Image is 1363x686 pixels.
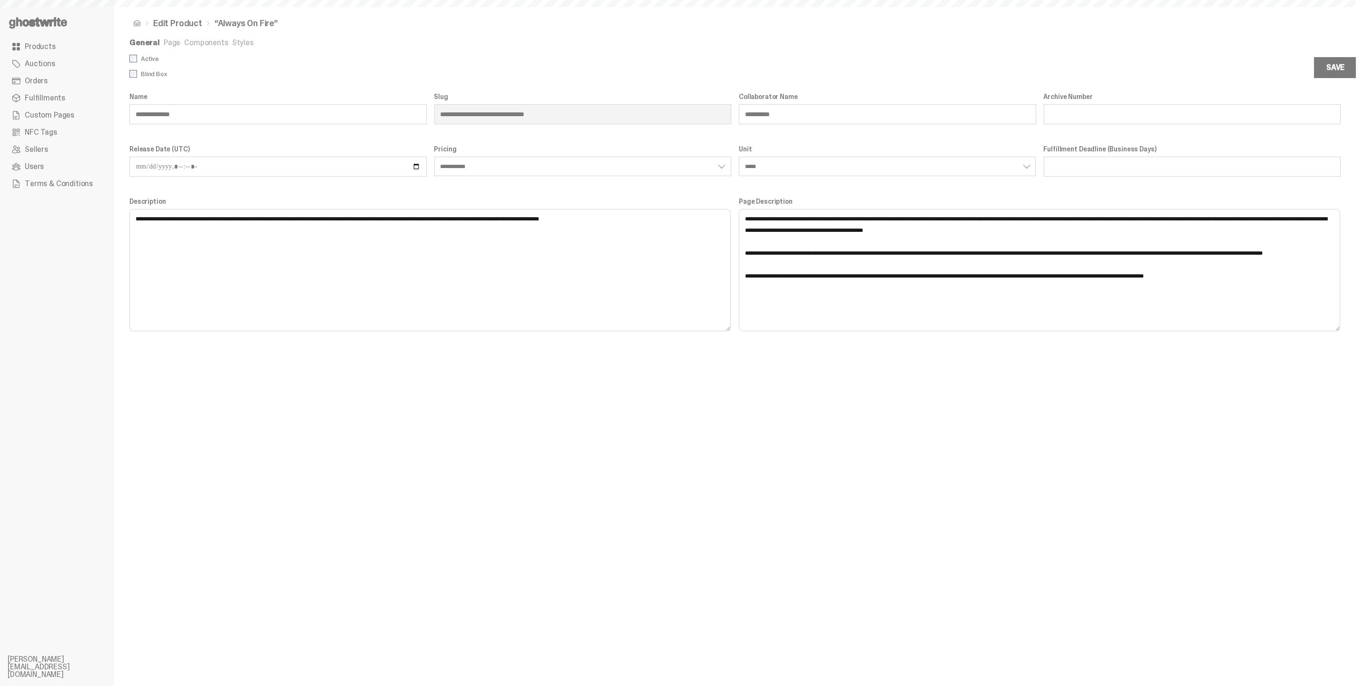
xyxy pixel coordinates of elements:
span: Sellers [25,146,48,153]
input: Blind Box [129,70,137,78]
label: Page Description [739,198,1341,205]
input: Active [129,55,137,62]
span: Orders [25,77,48,85]
label: Fulfillment Deadline (Business Days) [1044,145,1341,153]
a: Sellers [8,141,107,158]
label: Active [129,55,735,62]
span: Terms & Conditions [25,180,93,188]
div: Save [1326,64,1344,71]
li: [PERSON_NAME][EMAIL_ADDRESS][DOMAIN_NAME] [8,656,122,678]
span: Fulfillments [25,94,65,102]
a: Custom Pages [8,107,107,124]
label: Pricing [434,145,732,153]
a: Edit Product [153,19,202,28]
span: NFC Tags [25,129,57,136]
span: Custom Pages [25,111,74,119]
span: Products [25,43,56,50]
label: Name [129,93,427,100]
label: Description [129,198,731,205]
span: Users [25,163,44,170]
span: Auctions [25,60,55,68]
label: Collaborator Name [739,93,1036,100]
label: Blind Box [129,70,735,78]
a: Components [184,38,228,48]
a: General [129,38,160,48]
a: Auctions [8,55,107,72]
label: Release Date (UTC) [129,145,427,153]
button: Save [1314,57,1357,78]
label: Archive Number [1044,93,1341,100]
a: Styles [232,38,254,48]
li: “Always On Fire” [202,19,278,28]
label: Unit [739,145,1036,153]
label: Slug [434,93,732,100]
a: Page [164,38,180,48]
a: Users [8,158,107,175]
a: Products [8,38,107,55]
a: Orders [8,72,107,89]
a: Fulfillments [8,89,107,107]
a: Terms & Conditions [8,175,107,192]
a: NFC Tags [8,124,107,141]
